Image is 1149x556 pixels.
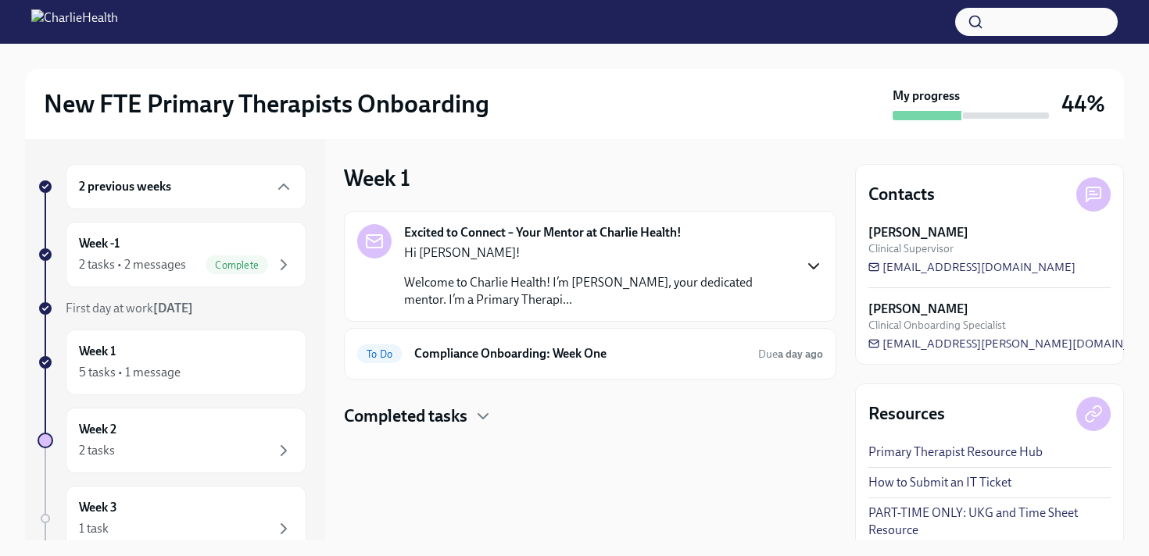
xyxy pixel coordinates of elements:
h4: Resources [868,402,945,426]
span: Complete [206,259,268,271]
div: Completed tasks [344,405,836,428]
h3: Week 1 [344,164,410,192]
span: Clinical Onboarding Specialist [868,318,1006,333]
h6: Week 3 [79,499,117,516]
h4: Completed tasks [344,405,467,428]
p: Welcome to Charlie Health! I’m [PERSON_NAME], your dedicated mentor. I’m a Primary Therapi... [404,274,792,308]
h6: Week 2 [79,421,116,438]
strong: [PERSON_NAME] [868,224,968,241]
img: CharlieHealth [31,9,118,34]
a: Week 15 tasks • 1 message [38,330,306,395]
a: [EMAIL_ADDRESS][DOMAIN_NAME] [868,259,1076,275]
span: September 14th, 2025 07:00 [758,347,823,362]
h4: Contacts [868,183,935,206]
strong: a day ago [778,347,823,361]
a: How to Submit an IT Ticket [868,474,1011,491]
h6: Week -1 [79,235,120,252]
h2: New FTE Primary Therapists Onboarding [44,88,489,119]
div: 2 tasks [79,442,115,459]
strong: Excited to Connect – Your Mentor at Charlie Health! [404,224,682,241]
strong: [DATE] [153,301,193,315]
h6: Compliance Onboarding: Week One [414,345,746,362]
a: Week 22 tasks [38,408,306,473]
div: 2 previous weeks [66,164,306,209]
a: PART-TIME ONLY: UKG and Time Sheet Resource [868,504,1111,539]
div: 2 tasks • 2 messages [79,256,186,273]
strong: My progress [893,87,960,105]
div: 1 task [79,520,109,537]
div: 5 tasks • 1 message [79,364,181,381]
a: Week 31 task [38,486,306,551]
strong: [PERSON_NAME] [868,301,968,318]
a: To DoCompliance Onboarding: Week OneDuea day ago [357,341,823,366]
span: To Do [357,348,402,360]
a: Week -12 tasks • 2 messagesComplete [38,222,306,287]
p: Hi [PERSON_NAME]! [404,244,792,262]
a: First day at work[DATE] [38,300,306,317]
h6: 2 previous weeks [79,178,171,195]
h3: 44% [1061,90,1105,118]
h6: Week 1 [79,343,116,360]
span: First day at work [66,301,193,315]
span: Due [758,347,823,361]
span: Clinical Supervisor [868,241,954,256]
a: Primary Therapist Resource Hub [868,444,1043,461]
